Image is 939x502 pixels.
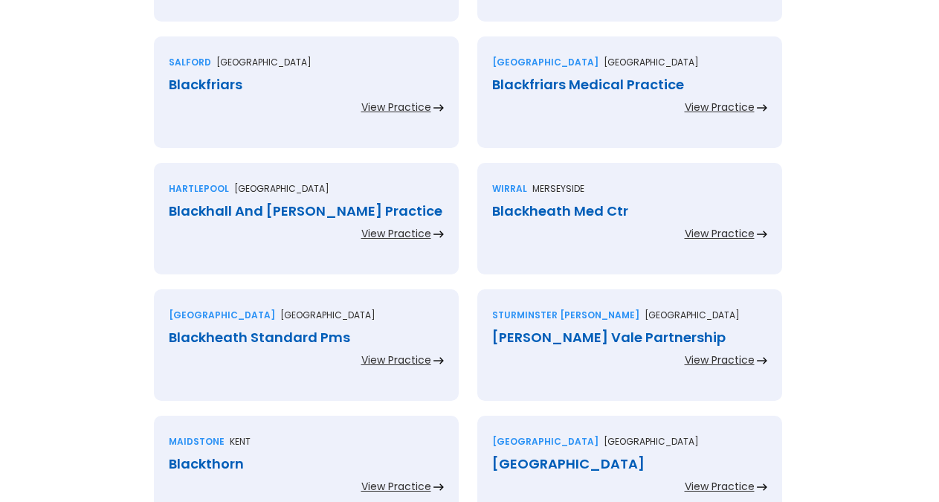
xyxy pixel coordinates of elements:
[361,226,431,241] div: View Practice
[169,308,275,323] div: [GEOGRAPHIC_DATA]
[477,36,782,163] a: [GEOGRAPHIC_DATA][GEOGRAPHIC_DATA]Blackfriars Medical PracticeView Practice
[492,204,767,219] div: Blackheath Med Ctr
[685,353,755,367] div: View Practice
[492,181,527,196] div: Wirral
[361,100,431,115] div: View Practice
[645,308,740,323] p: [GEOGRAPHIC_DATA]
[532,181,584,196] p: Merseyside
[492,55,598,70] div: [GEOGRAPHIC_DATA]
[154,36,459,163] a: Salford[GEOGRAPHIC_DATA]BlackfriarsView Practice
[216,55,312,70] p: [GEOGRAPHIC_DATA]
[685,226,755,241] div: View Practice
[685,479,755,494] div: View Practice
[169,77,444,92] div: Blackfriars
[477,289,782,416] a: Sturminster [PERSON_NAME][GEOGRAPHIC_DATA][PERSON_NAME] Vale PartnershipView Practice
[169,434,225,449] div: Maidstone
[154,163,459,289] a: Hartlepool[GEOGRAPHIC_DATA]Blackhall And [PERSON_NAME] PracticeView Practice
[169,181,229,196] div: Hartlepool
[361,353,431,367] div: View Practice
[154,289,459,416] a: [GEOGRAPHIC_DATA][GEOGRAPHIC_DATA]Blackheath Standard PmsView Practice
[169,55,211,70] div: Salford
[169,330,444,345] div: Blackheath Standard Pms
[492,434,598,449] div: [GEOGRAPHIC_DATA]
[604,434,699,449] p: [GEOGRAPHIC_DATA]
[169,204,444,219] div: Blackhall And [PERSON_NAME] Practice
[492,308,639,323] div: Sturminster [PERSON_NAME]
[492,457,767,472] div: [GEOGRAPHIC_DATA]
[169,457,444,472] div: Blackthorn
[492,330,767,345] div: [PERSON_NAME] Vale Partnership
[234,181,329,196] p: [GEOGRAPHIC_DATA]
[280,308,375,323] p: [GEOGRAPHIC_DATA]
[477,163,782,289] a: WirralMerseysideBlackheath Med CtrView Practice
[492,77,767,92] div: Blackfriars Medical Practice
[230,434,251,449] p: Kent
[604,55,699,70] p: [GEOGRAPHIC_DATA]
[361,479,431,494] div: View Practice
[685,100,755,115] div: View Practice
